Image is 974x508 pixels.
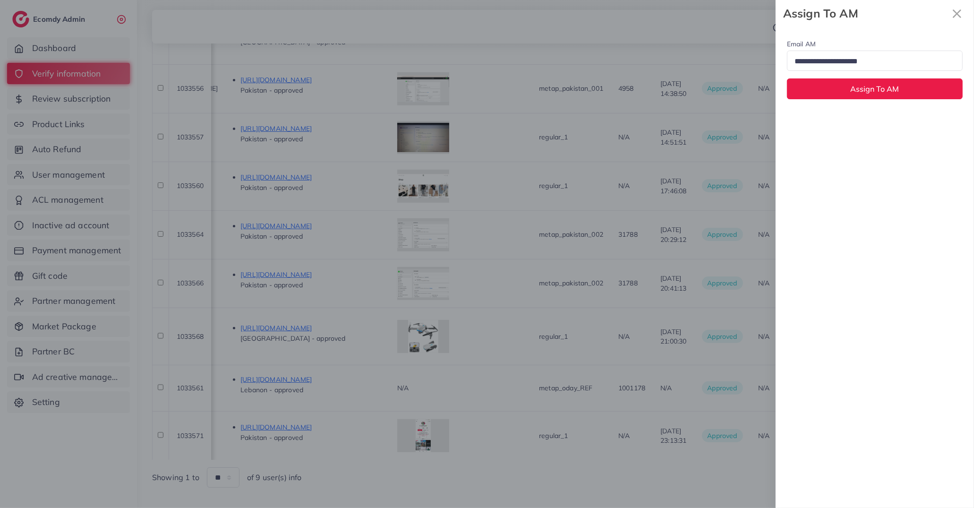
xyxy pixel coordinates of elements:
[948,4,966,23] button: Close
[851,84,899,94] span: Assign To AM
[787,51,963,71] div: Search for option
[948,4,966,23] svg: x
[783,5,948,22] strong: Assign To AM
[787,39,816,49] label: Email AM
[787,78,963,99] button: Assign To AM
[791,54,950,69] input: Search for option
